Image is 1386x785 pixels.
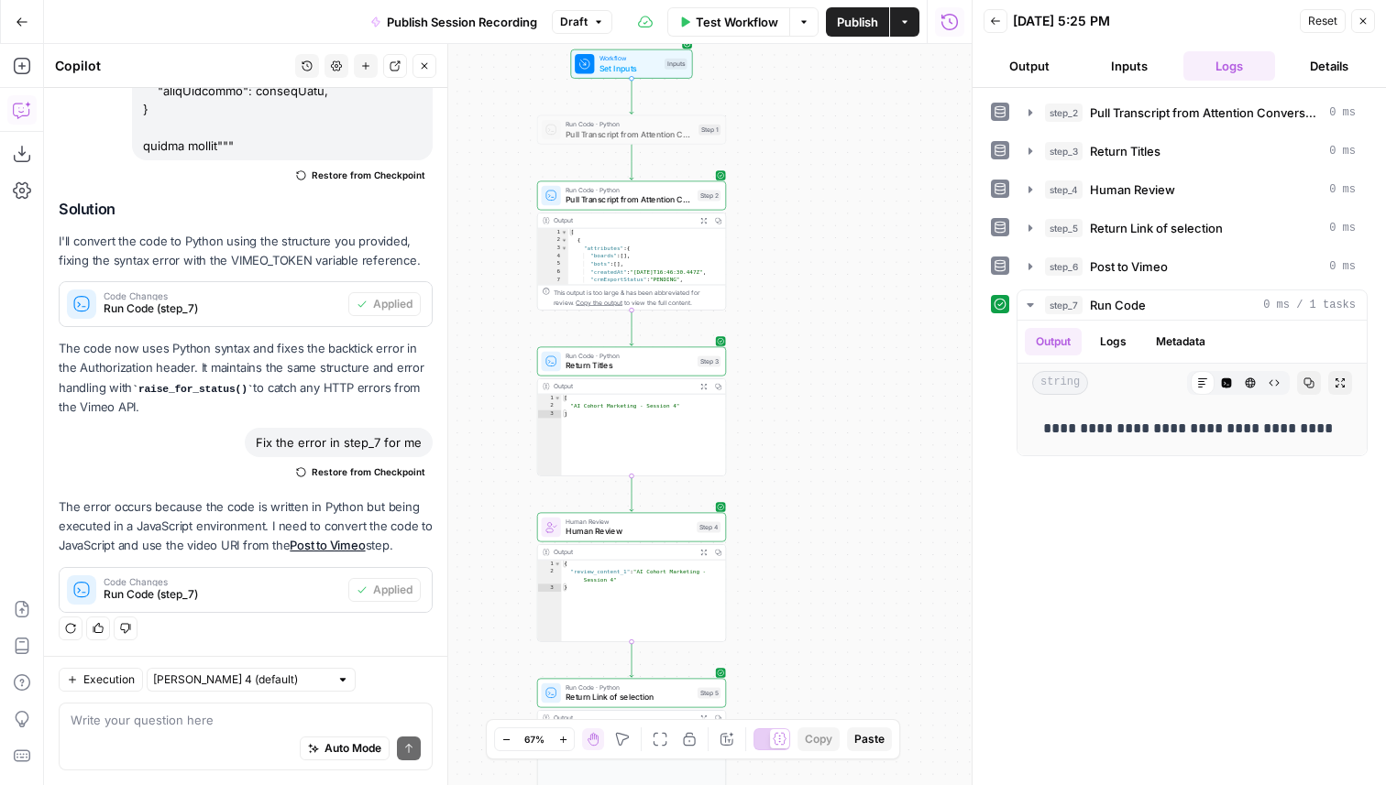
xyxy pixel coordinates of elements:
[348,292,421,316] button: Applied
[566,351,692,361] span: Run Code · Python
[599,53,660,63] span: Workflow
[1329,181,1356,198] span: 0 ms
[1090,180,1175,199] span: Human Review
[348,578,421,602] button: Applied
[554,560,560,568] span: Toggle code folding, rows 1 through 3
[312,464,425,479] span: Restore from Checkpoint
[805,731,832,747] span: Copy
[59,497,433,555] p: The error occurs because the code is written in Python but being executed in a JavaScript environ...
[1183,51,1276,81] button: Logs
[538,583,562,592] div: 3
[1032,371,1088,395] span: string
[554,215,693,225] div: Output
[1025,328,1082,355] button: Output
[1045,257,1083,276] span: step_6
[104,577,341,586] span: Code Changes
[387,13,537,31] span: Publish Session Recording
[554,394,560,402] span: Toggle code folding, rows 1 through 3
[826,7,889,37] button: Publish
[537,181,726,311] div: Run Code · PythonPull Transcript from Attention Conversation IDStep 2Output[ { "attributes":{ "bo...
[537,347,726,476] div: Run Code · PythonReturn TitlesStep 3Output[ "AI Cohort Marketing - Session 4"]
[359,7,548,37] button: Publish Session Recording
[552,10,612,34] button: Draft
[698,125,720,136] div: Step 1
[576,299,622,306] span: Copy the output
[1090,142,1160,160] span: Return Titles
[538,410,562,419] div: 3
[1300,9,1346,33] button: Reset
[696,13,778,31] span: Test Workflow
[554,713,693,723] div: Output
[300,736,390,760] button: Auto Mode
[665,59,687,70] div: Inputs
[1017,252,1367,281] button: 0 ms
[538,276,568,284] div: 7
[55,57,290,75] div: Copilot
[524,732,544,747] span: 67%
[566,119,694,129] span: Run Code · Python
[245,428,433,457] div: Fix the error in step_7 for me
[1090,219,1223,237] span: Return Link of selection
[1329,104,1356,121] span: 0 ms
[104,291,341,300] span: Code Changes
[566,194,692,206] span: Pull Transcript from Attention Conversation ID
[1329,220,1356,236] span: 0 ms
[83,671,135,688] span: Execution
[59,339,433,417] p: The code now uses Python syntax and fixes the backtick error in the Authorization header. It main...
[538,236,568,245] div: 2
[1045,104,1083,122] span: step_2
[1282,51,1375,81] button: Details
[1045,180,1083,199] span: step_4
[538,568,562,583] div: 2
[1017,136,1367,166] button: 0 ms
[1045,219,1083,237] span: step_5
[554,288,720,307] div: This output is too large & has been abbreviated for review. to view the full content.
[667,7,789,37] button: Test Workflow
[561,236,567,245] span: Toggle code folding, rows 2 through 243
[538,245,568,253] div: 3
[984,51,1076,81] button: Output
[630,476,633,512] g: Edge from step_3 to step_4
[1045,142,1083,160] span: step_3
[1145,328,1216,355] button: Metadata
[132,384,253,395] code: raise_for_status()
[1090,296,1146,314] span: Run Code
[153,671,329,689] input: Claude Sonnet 4 (default)
[554,547,693,557] div: Output
[373,296,412,312] span: Applied
[1308,13,1337,29] span: Reset
[538,260,568,268] div: 5
[1017,321,1367,455] div: 0 ms / 1 tasks
[1017,98,1367,127] button: 0 ms
[1329,143,1356,159] span: 0 ms
[566,526,692,538] span: Human Review
[1083,51,1176,81] button: Inputs
[1263,297,1356,313] span: 0 ms / 1 tasks
[312,168,425,182] span: Restore from Checkpoint
[1090,104,1322,122] span: Pull Transcript from Attention Conversation ID
[538,560,562,568] div: 1
[289,164,433,186] button: Restore from Checkpoint
[104,586,341,603] span: Run Code (step_7)
[538,252,568,260] div: 4
[566,517,692,527] span: Human Review
[59,668,143,692] button: Execution
[698,191,720,202] div: Step 2
[554,381,693,391] div: Output
[537,115,726,145] div: Run Code · PythonPull Transcript from Attention Conversation IDStep 1
[847,727,892,751] button: Paste
[538,268,568,277] div: 6
[566,185,692,195] span: Run Code · Python
[1017,290,1367,320] button: 0 ms / 1 tasks
[324,740,381,757] span: Auto Mode
[1090,257,1168,276] span: Post to Vimeo
[104,300,341,317] span: Run Code (step_7)
[630,145,633,180] g: Edge from step_1 to step_2
[290,538,365,552] a: Post to Vimeo
[837,13,878,31] span: Publish
[373,582,412,598] span: Applied
[537,513,726,642] div: Human ReviewHuman ReviewStep 4Output{ "review_content_1":"AI Cohort Marketing - Session 4"}
[698,688,720,699] div: Step 5
[566,360,692,372] span: Return Titles
[698,356,720,367] div: Step 3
